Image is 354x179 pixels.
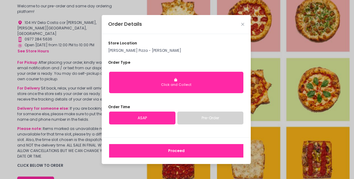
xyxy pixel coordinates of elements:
[113,82,239,87] div: Click and Collect
[108,104,130,109] span: Order Time
[108,40,137,46] span: store location
[241,23,244,26] button: Close
[108,48,244,53] p: [PERSON_NAME] Pizza - [PERSON_NAME]
[109,72,243,93] button: Click and Collect
[109,144,243,158] button: Proceed
[108,60,130,65] span: Order Type
[109,112,175,124] a: ASAP
[108,21,142,28] div: Order Details
[177,112,244,124] a: Pre-Order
